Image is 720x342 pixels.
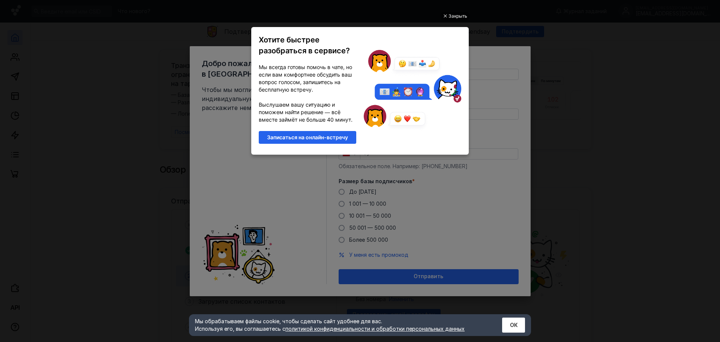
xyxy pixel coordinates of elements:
div: Мы обрабатываем файлы cookie, чтобы сделать сайт удобнее для вас. Используя его, вы соглашаетесь c [195,318,484,333]
p: Выслушаем вашу ситуацию и поможем найти решение — всё вместе займёт не больше 40 минут. [259,101,356,124]
a: политикой конфиденциальности и обработки персональных данных [285,325,465,332]
button: ОК [502,318,525,333]
span: Хотите быстрее разобраться в сервисе? [259,35,350,55]
a: Записаться на онлайн-встречу [259,131,356,144]
p: Мы всегда готовы помочь в чате, но если вам комфортнее обсудить ваш вопрос голосом, запишитесь на... [259,63,356,93]
div: Закрыть [448,12,467,20]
